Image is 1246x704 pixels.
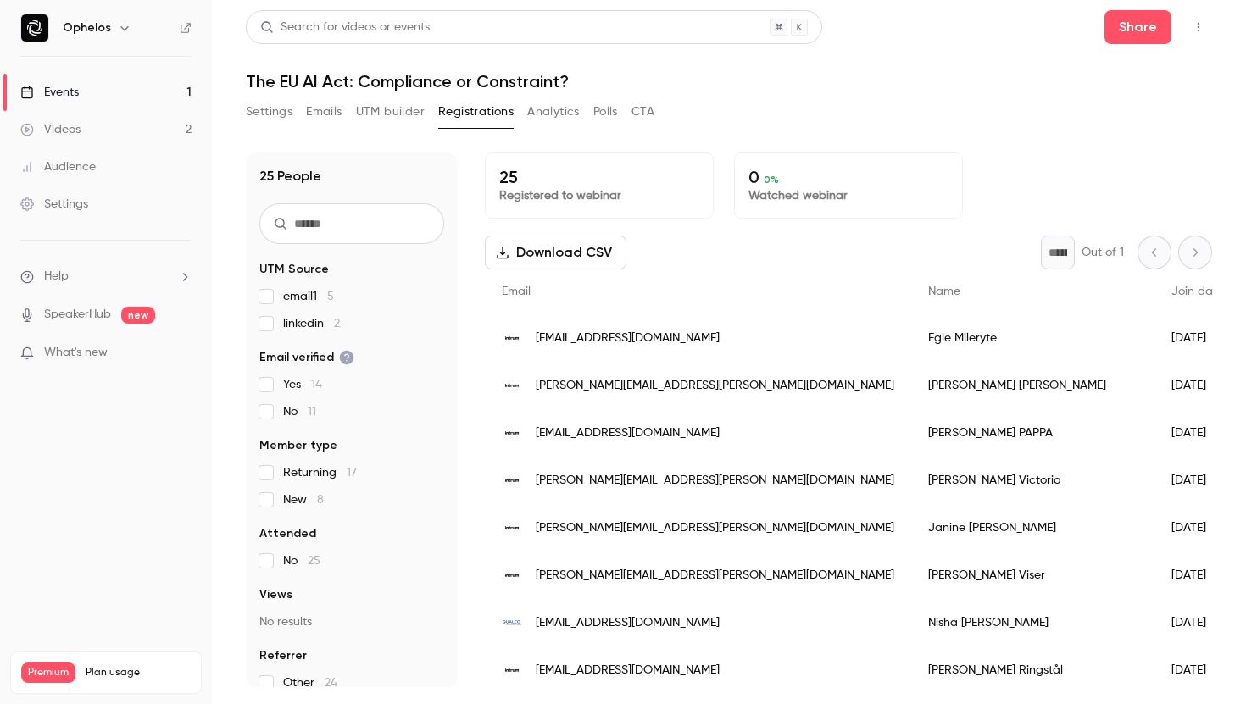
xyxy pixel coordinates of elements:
button: Polls [593,98,618,125]
span: [PERSON_NAME][EMAIL_ADDRESS][PERSON_NAME][DOMAIN_NAME] [536,377,894,395]
p: Out of 1 [1082,244,1124,261]
span: [EMAIL_ADDRESS][DOMAIN_NAME] [536,424,720,442]
button: Analytics [527,98,580,125]
span: UTM Source [259,261,329,278]
span: What's new [44,344,108,362]
h1: The EU AI Act: Compliance or Constraint? [246,71,1212,91]
span: new [121,307,155,324]
span: [EMAIL_ADDRESS][DOMAIN_NAME] [536,662,720,679]
div: [DATE] [1154,504,1241,552]
p: Watched webinar [748,187,948,204]
p: No results [259,613,444,630]
span: 0 % [764,174,779,186]
div: Search for videos or events [260,19,430,36]
img: qualco.co.uk [502,613,522,633]
div: [PERSON_NAME] Ringstål [911,646,1154,694]
div: [DATE] [1154,409,1241,457]
span: linkedin [283,315,340,332]
span: Join date [1171,285,1224,297]
h1: 25 People [259,166,321,186]
img: intrum.com [502,470,522,491]
div: Nisha [PERSON_NAME] [911,599,1154,646]
p: 25 [499,167,699,187]
span: 14 [311,379,322,391]
div: [DATE] [1154,646,1241,694]
section: facet-groups [259,261,444,691]
p: Registered to webinar [499,187,699,204]
span: Email [502,285,531,297]
button: Registrations [438,98,514,125]
div: [PERSON_NAME] Victoria [911,457,1154,504]
span: Plan usage [86,666,191,679]
span: [EMAIL_ADDRESS][DOMAIN_NAME] [536,330,720,347]
div: Audience [20,158,96,175]
span: email1 [283,288,334,305]
span: [PERSON_NAME][EMAIL_ADDRESS][PERSON_NAME][DOMAIN_NAME] [536,567,894,585]
img: intrum.com [502,328,522,348]
p: 0 [748,167,948,187]
div: [PERSON_NAME] PAPPA [911,409,1154,457]
div: [DATE] [1154,599,1241,646]
img: gr.intrum.com [502,423,522,443]
span: Attended [259,525,316,542]
span: No [283,403,316,420]
span: Referrer [259,647,307,664]
button: CTA [631,98,654,125]
span: 8 [317,494,324,506]
div: Egle Mileryte [911,314,1154,362]
span: New [283,491,324,508]
span: [PERSON_NAME][EMAIL_ADDRESS][PERSON_NAME][DOMAIN_NAME] [536,519,894,537]
button: Settings [246,98,292,125]
span: 2 [334,318,340,330]
h6: Ophelos [63,19,111,36]
img: intrum.com [502,565,522,585]
span: Email verified [259,349,354,366]
div: [PERSON_NAME] [PERSON_NAME] [911,362,1154,409]
span: 24 [325,677,337,689]
span: Premium [21,662,75,683]
span: Other [283,674,337,691]
div: [DATE] [1154,552,1241,599]
div: Events [20,84,79,101]
span: Name [928,285,960,297]
div: [PERSON_NAME] Viser [911,552,1154,599]
div: Settings [20,196,88,213]
span: [EMAIL_ADDRESS][DOMAIN_NAME] [536,614,720,632]
span: 11 [308,406,316,418]
div: [DATE] [1154,314,1241,362]
span: Member type [259,437,337,454]
img: intrum.com [502,518,522,538]
span: Help [44,268,69,285]
img: intrum.com [502,660,522,680]
li: help-dropdown-opener [20,268,192,285]
div: Videos [20,121,81,138]
span: Views [259,586,292,603]
button: Download CSV [485,236,626,269]
span: 17 [347,467,357,479]
span: 5 [327,291,334,302]
div: [DATE] [1154,362,1241,409]
span: No [283,552,320,569]
img: Ophelos [21,14,48,42]
span: Returning [283,464,357,481]
div: [DATE] [1154,457,1241,504]
button: Share [1104,10,1171,44]
div: Janine [PERSON_NAME] [911,504,1154,552]
span: [PERSON_NAME][EMAIL_ADDRESS][PERSON_NAME][DOMAIN_NAME] [536,472,894,490]
img: intrum.com [502,375,522,396]
button: UTM builder [356,98,425,125]
button: Emails [306,98,342,125]
span: Yes [283,376,322,393]
span: 25 [308,555,320,567]
a: SpeakerHub [44,306,111,324]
